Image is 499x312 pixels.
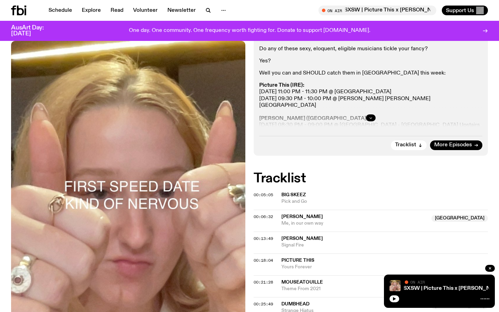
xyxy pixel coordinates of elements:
[281,286,427,292] span: Theme From 2021
[254,301,273,307] span: 00:25:49
[254,172,488,185] h2: Tracklist
[281,280,323,285] span: Mouseatouille
[106,6,128,15] a: Read
[254,236,273,241] span: 00:13:49
[78,6,105,15] a: Explore
[410,280,425,284] span: On Air
[259,83,304,88] strong: Picture This (IRE):
[254,279,273,285] span: 00:21:28
[431,215,488,222] span: [GEOGRAPHIC_DATA]
[129,28,370,34] p: One day. One community. One frequency worth fighting for. Donate to support [DOMAIN_NAME].
[259,70,482,77] p: Well you can and SHOULD catch them in [GEOGRAPHIC_DATA] this week:
[259,58,482,64] p: Yes?
[446,7,474,14] span: Support Us
[254,214,273,219] span: 00:06:32
[281,236,323,241] span: [PERSON_NAME]
[318,6,436,15] button: On AirSPEED DATE SXSW | Picture This x [PERSON_NAME] x Sweet Boy Sonnet
[281,198,488,205] span: Pick and Go
[395,142,416,148] span: Tracklist
[44,6,76,15] a: Schedule
[281,302,309,306] span: Dumbhead
[254,192,273,198] span: 00:05:05
[281,214,323,219] span: [PERSON_NAME]
[259,46,482,52] p: Do any of these sexy, eloquent, eligible musicians tickle your fancy?
[281,192,306,197] span: Big Skeez
[281,264,488,270] span: Yours Forever
[129,6,162,15] a: Volunteer
[430,140,482,150] a: More Episodes
[259,82,482,162] p: [DATE] 11:00 PM - 11:30 PM @ [GEOGRAPHIC_DATA] [DATE] 09:30 PM - 10:00 PM @ [PERSON_NAME] [PERSON...
[281,258,314,263] span: Picture This
[281,220,427,227] span: Me, in our own way
[11,25,55,37] h3: AusArt Day: [DATE]
[391,140,427,150] button: Tracklist
[434,142,472,148] span: More Episodes
[442,6,488,15] button: Support Us
[254,258,273,263] span: 00:18:04
[163,6,200,15] a: Newsletter
[281,242,488,249] span: Signal Fire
